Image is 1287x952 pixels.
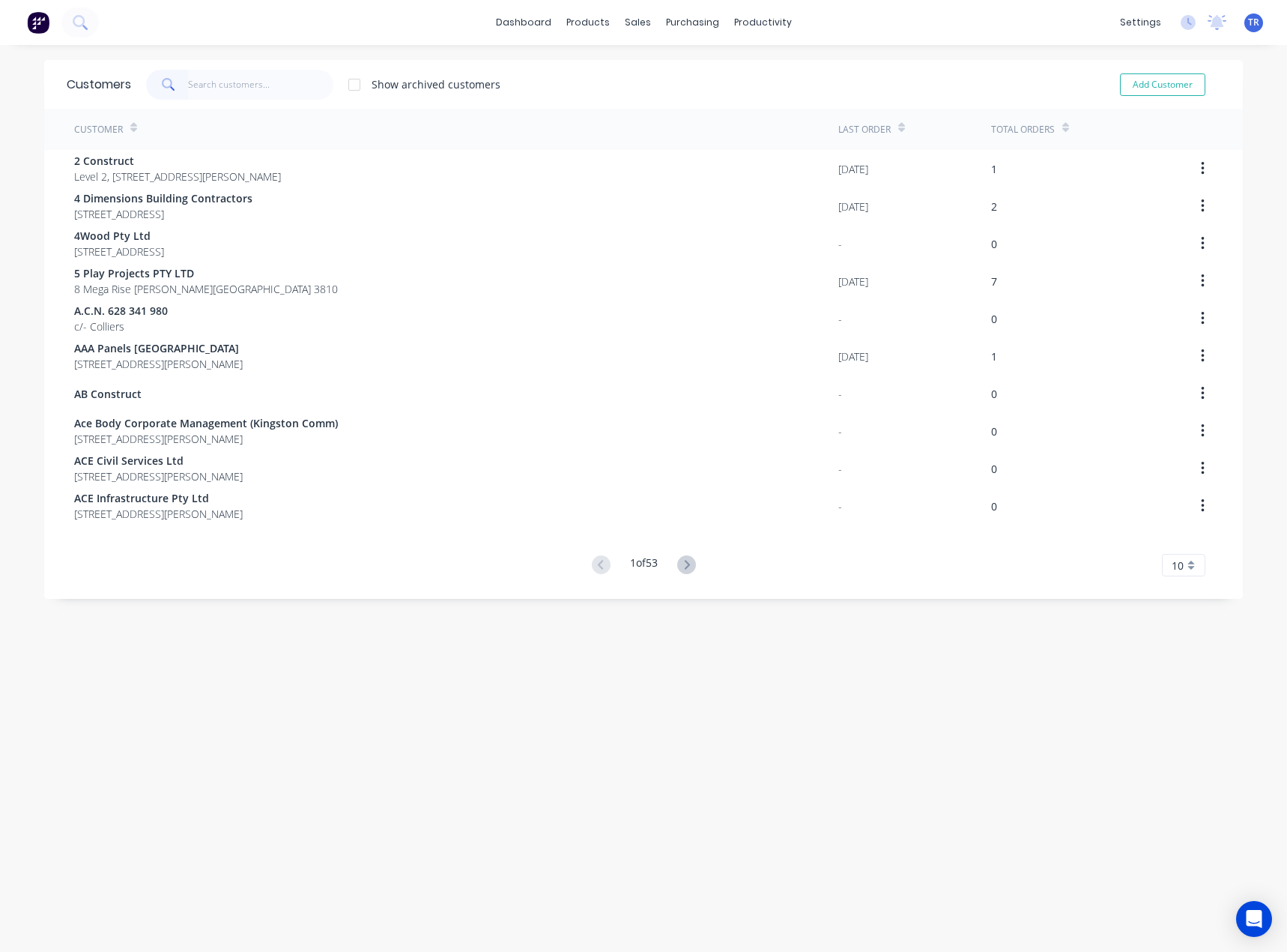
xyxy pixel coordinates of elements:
[74,431,338,447] span: [STREET_ADDRESS][PERSON_NAME]
[74,506,243,522] span: [STREET_ADDRESS][PERSON_NAME]
[991,311,997,327] div: 0
[1120,73,1205,96] button: Add Customer
[658,11,727,34] div: purchasing
[74,153,281,169] span: 2 Construct
[838,311,842,327] div: -
[74,228,164,244] span: 4Wood Pty Ltd
[991,199,997,214] div: 2
[727,11,799,34] div: productivity
[488,11,559,34] a: dashboard
[838,199,868,214] div: [DATE]
[991,274,997,289] div: 7
[74,490,243,506] span: ACE Infrastructure Pty Ltd
[188,70,334,100] input: Search customers...
[617,11,658,34] div: sales
[991,123,1055,136] div: Total Orders
[74,281,338,297] span: 8 Mega Rise [PERSON_NAME][GEOGRAPHIC_DATA] 3810
[838,274,868,289] div: [DATE]
[74,244,164,259] span: [STREET_ADDRESS]
[74,469,243,484] span: [STREET_ADDRESS][PERSON_NAME]
[991,498,997,514] div: 0
[838,123,891,136] div: Last Order
[74,265,338,281] span: 5 Play Projects PTY LTD
[838,161,868,177] div: [DATE]
[74,386,142,402] span: AB Construct
[372,76,500,92] div: Show archived customers
[838,424,842,439] div: -
[838,498,842,514] div: -
[1172,558,1184,573] span: 10
[838,461,842,477] div: -
[991,386,997,402] div: 0
[74,169,281,184] span: Level 2, [STREET_ADDRESS][PERSON_NAME]
[74,190,252,206] span: 4 Dimensions Building Contractors
[74,303,168,319] span: A.C.N. 628 341 980
[630,555,658,576] div: 1 of 53
[838,386,842,402] div: -
[27,11,49,34] img: Factory
[838,236,842,252] div: -
[1236,901,1272,937] div: Open Intercom Messenger
[1112,11,1169,34] div: settings
[991,461,997,477] div: 0
[74,206,252,222] span: [STREET_ADDRESS]
[559,11,617,34] div: products
[74,123,123,136] div: Customer
[991,161,997,177] div: 1
[74,453,243,469] span: ACE Civil Services Ltd
[991,424,997,439] div: 0
[991,236,997,252] div: 0
[67,76,131,94] div: Customers
[74,340,243,356] span: AAA Panels [GEOGRAPHIC_DATA]
[838,349,868,364] div: [DATE]
[74,415,338,431] span: Ace Body Corporate Management (Kingston Comm)
[991,349,997,364] div: 1
[1248,16,1259,29] span: TR
[74,319,168,334] span: c/- Colliers
[74,356,243,372] span: [STREET_ADDRESS][PERSON_NAME]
